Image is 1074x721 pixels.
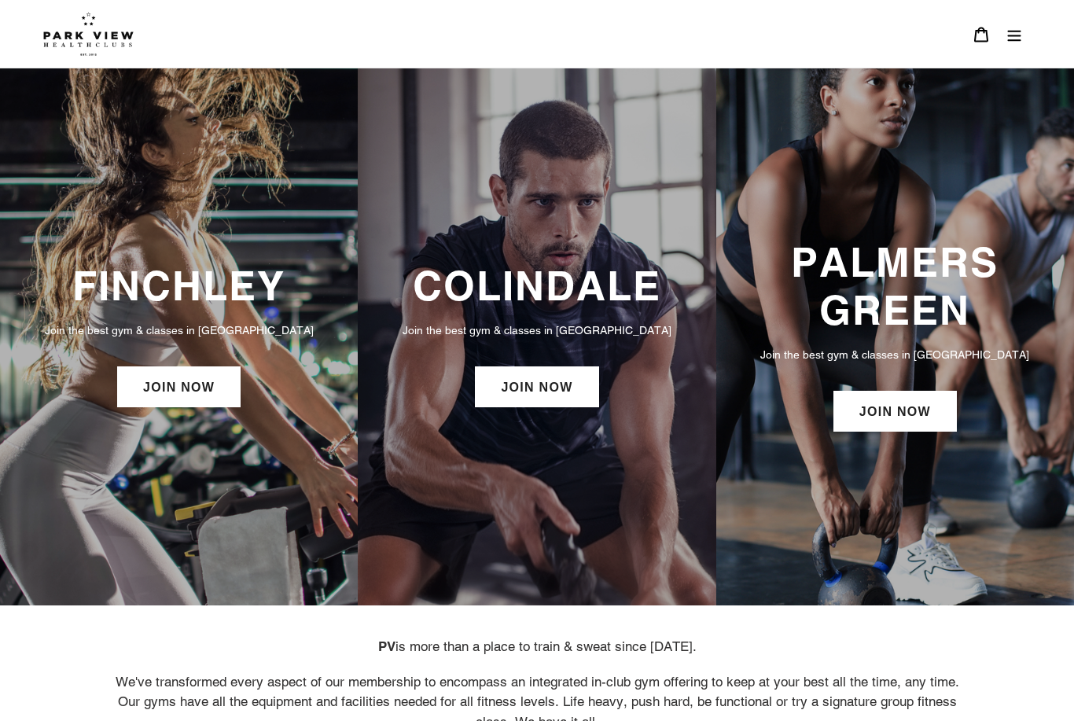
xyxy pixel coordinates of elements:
[16,262,342,310] h3: FINCHLEY
[378,638,395,654] strong: PV
[475,366,598,407] a: JOIN NOW: Colindale Membership
[109,637,965,657] p: is more than a place to train & sweat since [DATE].
[373,262,700,310] h3: COLINDALE
[998,17,1031,51] button: Menu
[833,391,957,432] a: JOIN NOW: Palmers Green Membership
[373,322,700,339] p: Join the best gym & classes in [GEOGRAPHIC_DATA]
[16,322,342,339] p: Join the best gym & classes in [GEOGRAPHIC_DATA]
[732,238,1058,335] h3: PALMERS GREEN
[117,366,241,407] a: JOIN NOW: Finchley Membership
[43,12,134,56] img: Park view health clubs is a gym near you.
[732,346,1058,363] p: Join the best gym & classes in [GEOGRAPHIC_DATA]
